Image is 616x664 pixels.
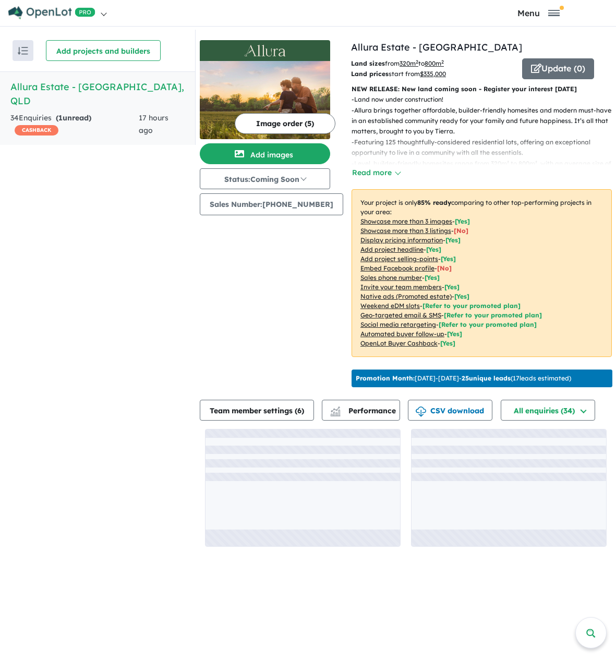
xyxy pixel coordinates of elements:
span: [Yes] [440,339,455,347]
button: Sales Number:[PHONE_NUMBER] [200,193,343,215]
b: 85 % ready [417,199,451,206]
button: Add projects and builders [46,40,161,61]
img: bar-chart.svg [330,410,341,416]
u: Invite your team members [360,283,442,291]
span: [ No ] [454,227,468,235]
u: Native ads (Promoted estate) [360,292,452,300]
img: Allura Estate - Bundamba Logo [204,44,326,57]
u: OpenLot Buyer Cashback [360,339,438,347]
button: Image order (5) [235,113,335,134]
button: Status:Coming Soon [200,168,330,189]
span: CASHBACK [15,125,58,136]
a: Allura Estate - [GEOGRAPHIC_DATA] [351,41,522,53]
u: Add project headline [360,245,424,253]
u: Geo-targeted email & SMS [360,311,441,319]
p: from [351,58,514,69]
img: sort.svg [18,47,28,55]
u: Add project selling-points [360,255,438,263]
b: Promotion Month: [356,374,415,382]
img: download icon [416,407,426,417]
u: $ 335,000 [420,70,446,78]
strong: ( unread) [56,113,91,122]
button: Team member settings (6) [200,400,314,421]
div: 34 Enquir ies [10,112,139,137]
img: Allura Estate - Bundamba [200,61,330,139]
b: Land prices [351,70,389,78]
p: [DATE] - [DATE] - ( 17 leads estimated) [356,374,571,383]
u: Showcase more than 3 listings [360,227,451,235]
b: 25 unique leads [462,374,511,382]
sup: 2 [441,59,444,65]
span: [Yes] [454,292,469,300]
button: Add images [200,143,330,164]
span: [Yes] [447,330,462,338]
u: 320 m [400,59,418,67]
span: [ Yes ] [425,274,440,281]
span: to [418,59,444,67]
u: Weekend eDM slots [360,302,420,310]
button: Read more [352,167,401,179]
span: 1 [58,113,63,122]
sup: 2 [416,59,418,65]
u: Embed Facebook profile [360,264,434,272]
span: [Refer to your promoted plan] [422,302,521,310]
span: [ Yes ] [445,236,461,244]
u: Sales phone number [360,274,422,281]
span: 17 hours ago [139,113,168,135]
span: [ No ] [437,264,452,272]
span: [Refer to your promoted plan] [439,321,537,328]
span: [ Yes ] [426,245,441,253]
button: Toggle navigation [463,8,613,18]
img: Openlot PRO Logo White [8,6,95,19]
u: Showcase more than 3 images [360,217,452,225]
p: start from [351,69,514,79]
button: Performance [322,400,400,421]
button: All enquiries (34) [501,400,595,421]
button: Update (0) [522,58,594,79]
u: Automated buyer follow-up [360,330,444,338]
b: Land sizes [351,59,385,67]
span: [Refer to your promoted plan] [444,311,542,319]
h5: Allura Estate - [GEOGRAPHIC_DATA] , QLD [10,80,185,108]
span: [ Yes ] [441,255,456,263]
a: Allura Estate - Bundamba LogoAllura Estate - Bundamba [200,40,330,139]
button: CSV download [408,400,492,421]
span: [ Yes ] [455,217,470,225]
img: line-chart.svg [331,407,340,412]
span: 6 [297,406,301,415]
u: Display pricing information [360,236,443,244]
p: Your project is only comparing to other top-performing projects in your area: - - - - - - - - - -... [352,189,612,357]
u: 800 m [425,59,444,67]
p: NEW RELEASE: New land coming soon - Register your interest [DATE] [352,84,612,94]
span: [ Yes ] [444,283,460,291]
u: Social media retargeting [360,321,436,328]
span: Performance [332,406,396,415]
